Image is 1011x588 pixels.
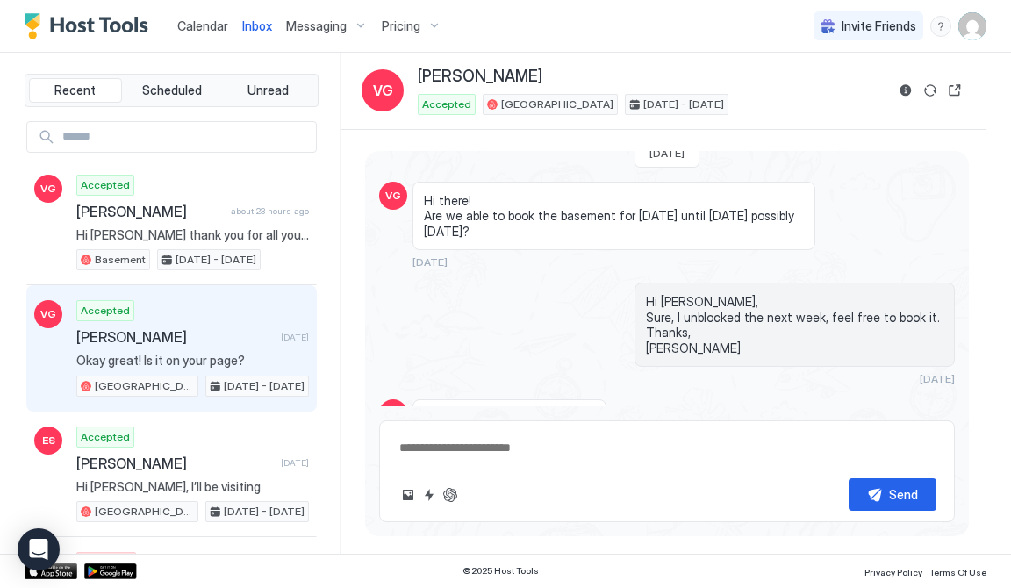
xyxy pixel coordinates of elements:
[864,562,922,580] a: Privacy Policy
[76,227,309,243] span: Hi [PERSON_NAME] thank you for all your help!
[125,78,219,103] button: Scheduled
[501,97,613,112] span: [GEOGRAPHIC_DATA]
[281,332,309,343] span: [DATE]
[958,12,986,40] div: User profile
[42,433,55,448] span: ES
[242,18,272,33] span: Inbox
[242,17,272,35] a: Inbox
[29,78,122,103] button: Recent
[424,193,804,240] span: Hi there! Are we able to book the basement for [DATE] until [DATE] possibly [DATE]?
[920,372,955,385] span: [DATE]
[54,82,96,98] span: Recent
[247,82,289,98] span: Unread
[382,18,420,34] span: Pricing
[385,405,401,421] span: VG
[231,205,309,217] span: about 23 hours ago
[25,563,77,579] a: App Store
[25,74,319,107] div: tab-group
[176,252,256,268] span: [DATE] - [DATE]
[81,303,130,319] span: Accepted
[177,17,228,35] a: Calendar
[25,13,156,39] a: Host Tools Logo
[646,294,943,355] span: Hi [PERSON_NAME], Sure, I unblocked the next week, feel free to book it. Thanks, [PERSON_NAME]
[95,252,146,268] span: Basement
[422,97,471,112] span: Accepted
[398,484,419,506] button: Upload image
[281,457,309,469] span: [DATE]
[462,565,539,577] span: © 2025 Host Tools
[649,147,685,160] span: [DATE]
[930,16,951,37] div: menu
[412,255,448,269] span: [DATE]
[76,328,274,346] span: [PERSON_NAME]
[440,484,461,506] button: ChatGPT Auto Reply
[889,485,918,504] div: Send
[76,455,274,472] span: [PERSON_NAME]
[18,528,60,570] div: Open Intercom Messenger
[286,18,347,34] span: Messaging
[55,122,316,152] input: Input Field
[929,567,986,577] span: Terms Of Use
[849,478,936,511] button: Send
[224,504,305,520] span: [DATE] - [DATE]
[40,181,56,197] span: VG
[84,563,137,579] a: Google Play Store
[76,203,224,220] span: [PERSON_NAME]
[76,353,309,369] span: Okay great! Is it on your page?
[864,567,922,577] span: Privacy Policy
[929,562,986,580] a: Terms Of Use
[920,80,941,101] button: Sync reservation
[419,484,440,506] button: Quick reply
[95,504,194,520] span: [GEOGRAPHIC_DATA]
[373,80,393,101] span: VG
[95,378,194,394] span: [GEOGRAPHIC_DATA]
[81,177,130,193] span: Accepted
[418,67,542,87] span: [PERSON_NAME]
[842,18,916,34] span: Invite Friends
[177,18,228,33] span: Calendar
[81,429,130,445] span: Accepted
[221,78,314,103] button: Unread
[643,97,724,112] span: [DATE] - [DATE]
[895,80,916,101] button: Reservation information
[40,306,56,322] span: VG
[385,188,401,204] span: VG
[224,378,305,394] span: [DATE] - [DATE]
[142,82,202,98] span: Scheduled
[944,80,965,101] button: Open reservation
[76,479,309,495] span: Hi [PERSON_NAME], I’ll be visiting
